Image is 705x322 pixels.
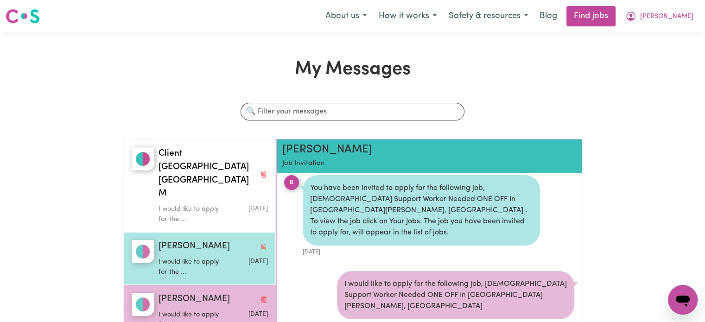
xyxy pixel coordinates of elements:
[373,6,443,26] button: How it works
[534,6,563,26] a: Blog
[248,259,267,265] span: Message sent on July 3, 2025
[159,257,231,277] p: I would like to apply for the ...
[132,240,154,263] img: Joanne C
[241,103,464,120] input: 🔍 Filter your messages
[640,12,693,22] span: [PERSON_NAME]
[619,6,699,26] button: My Account
[282,143,527,157] h2: [PERSON_NAME]
[132,147,154,170] img: Client Mount Waverly VIC M
[248,206,267,212] span: Message sent on July 3, 2025
[566,6,616,26] a: Find jobs
[443,6,534,26] button: Safety & resources
[159,147,255,201] span: Client [GEOGRAPHIC_DATA] [GEOGRAPHIC_DATA] M
[159,293,230,306] span: [PERSON_NAME]
[124,232,276,285] button: Joanne C[PERSON_NAME]Delete conversationI would like to apply for the ...Message sent on July 3, ...
[159,240,230,253] span: [PERSON_NAME]
[159,204,231,224] p: I would like to apply for the ...
[248,311,267,317] span: Message sent on July 5, 2025
[668,285,698,315] iframe: Button to launch messaging window
[319,6,373,26] button: About us
[337,271,574,319] div: I would like to apply for the following job, [DEMOGRAPHIC_DATA] Support Worker Needed ONE OFF In ...
[260,241,268,253] button: Delete conversation
[124,139,276,232] button: Client Mount Waverly VIC MClient [GEOGRAPHIC_DATA] [GEOGRAPHIC_DATA] MDelete conversationI would ...
[282,158,527,169] p: Job Invitation
[6,8,40,25] img: Careseekers logo
[260,168,268,180] button: Delete conversation
[123,58,582,81] h1: My Messages
[303,175,540,246] div: You have been invited to apply for the following job, [DEMOGRAPHIC_DATA] Support Worker Needed ON...
[284,175,299,190] div: B
[132,293,154,316] img: Bruce R
[260,294,268,306] button: Delete conversation
[303,246,540,256] div: [DATE]
[6,6,40,27] a: Careseekers logo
